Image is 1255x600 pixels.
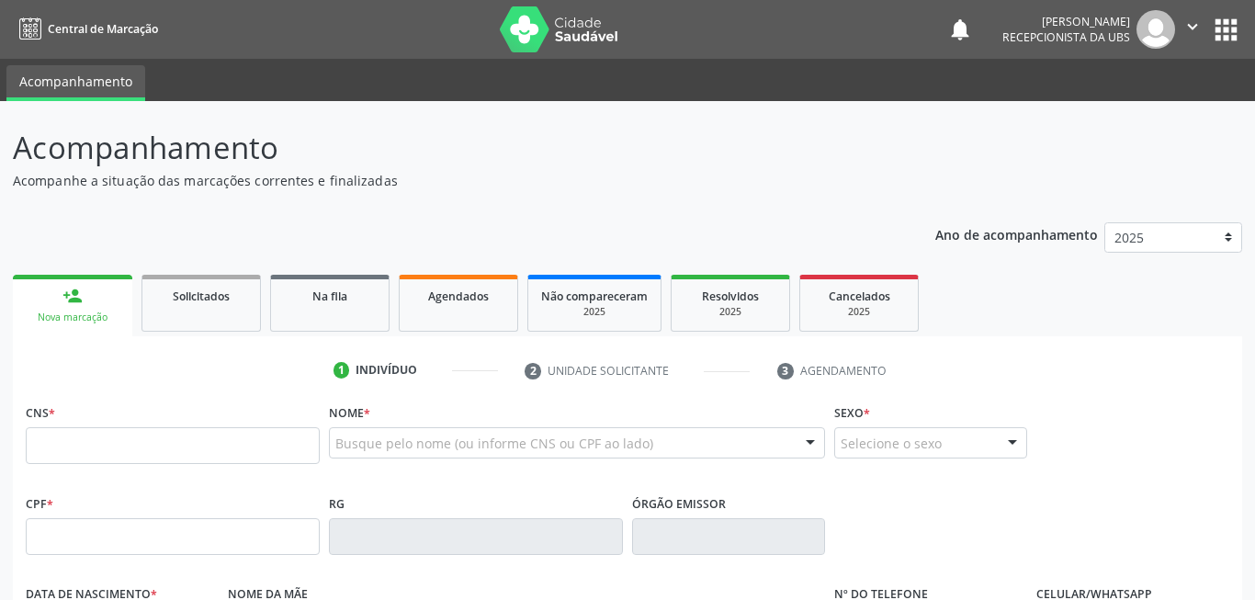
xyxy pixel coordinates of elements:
a: Central de Marcação [13,14,158,44]
label: CNS [26,399,55,427]
div: 1 [334,362,350,379]
label: RG [329,490,345,518]
button:  [1175,10,1210,49]
p: Ano de acompanhamento [935,222,1098,245]
div: 2025 [541,305,648,319]
span: Busque pelo nome (ou informe CNS ou CPF ao lado) [335,434,653,453]
span: Agendados [428,289,489,304]
div: Indivíduo [356,362,417,379]
div: person_add [62,286,83,306]
div: [PERSON_NAME] [1002,14,1130,29]
span: Recepcionista da UBS [1002,29,1130,45]
label: CPF [26,490,53,518]
span: Cancelados [829,289,890,304]
a: Acompanhamento [6,65,145,101]
label: Nome [329,399,370,427]
p: Acompanhe a situação das marcações correntes e finalizadas [13,171,874,190]
button: apps [1210,14,1242,46]
div: 2025 [684,305,776,319]
span: Selecione o sexo [841,434,942,453]
span: Na fila [312,289,347,304]
i:  [1182,17,1203,37]
span: Solicitados [173,289,230,304]
button: notifications [947,17,973,42]
img: img [1136,10,1175,49]
span: Não compareceram [541,289,648,304]
span: Central de Marcação [48,21,158,37]
label: Sexo [834,399,870,427]
label: Órgão emissor [632,490,726,518]
span: Resolvidos [702,289,759,304]
div: Nova marcação [26,311,119,324]
div: 2025 [813,305,905,319]
p: Acompanhamento [13,125,874,171]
